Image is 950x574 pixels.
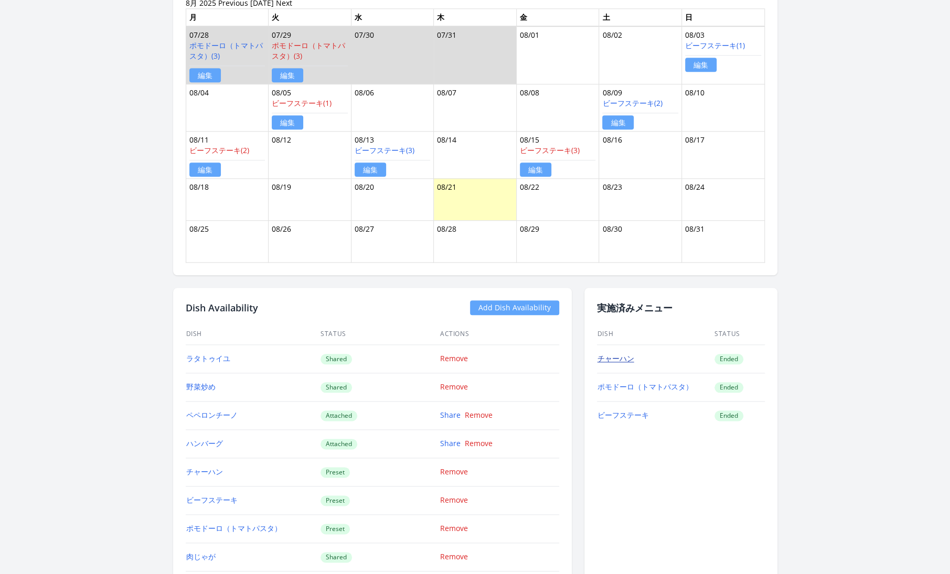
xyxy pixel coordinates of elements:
th: 日 [681,8,764,26]
th: 水 [351,8,434,26]
h2: 実施済みメニュー [597,300,765,315]
td: 08/11 [186,131,269,178]
td: 08/16 [599,131,682,178]
th: 土 [599,8,682,26]
span: Shared [321,354,352,364]
a: ビーフステーキ(1) [685,40,745,50]
th: Dish [186,323,321,345]
td: 08/09 [599,84,682,131]
a: 編集 [685,58,717,72]
td: 08/04 [186,84,269,131]
a: ポモドーロ（トマトパスタ） [597,382,693,392]
td: 08/31 [681,220,764,262]
a: ビーフステーキ(1) [272,98,332,108]
th: 木 [434,8,517,26]
a: チャーハン [597,353,634,363]
td: 08/08 [516,84,599,131]
td: 08/02 [599,26,682,84]
a: ラタトゥイユ [186,353,230,363]
a: 編集 [602,115,634,129]
a: ハンバーグ [186,438,223,448]
td: 08/17 [681,131,764,178]
a: ビーフステーキ(3) [520,145,580,155]
th: 火 [269,8,351,26]
a: ポモドーロ（トマトパスタ） [186,523,282,533]
a: ポモドーロ（トマトパスタ）(3) [189,40,263,61]
span: Ended [714,354,743,364]
a: 編集 [189,163,221,177]
a: Remove [440,551,468,561]
a: Remove [440,523,468,533]
a: 編集 [272,68,303,82]
td: 08/03 [681,26,764,84]
td: 07/29 [269,26,351,84]
td: 08/18 [186,178,269,220]
span: Shared [321,382,352,393]
td: 08/24 [681,178,764,220]
td: 08/20 [351,178,434,220]
span: Ended [714,410,743,421]
span: Attached [321,439,357,449]
td: 08/13 [351,131,434,178]
a: ペペロンチーノ [186,410,238,420]
a: Remove [440,382,468,392]
a: Remove [440,353,468,363]
td: 08/27 [351,220,434,262]
a: Remove [465,438,493,448]
a: Remove [465,410,493,420]
td: 08/05 [269,84,351,131]
a: 野菜炒め [186,382,216,392]
td: 08/14 [434,131,517,178]
th: 金 [516,8,599,26]
a: 編集 [355,163,386,177]
span: Shared [321,552,352,562]
span: Preset [321,467,350,478]
td: 08/15 [516,131,599,178]
td: 07/30 [351,26,434,84]
a: ビーフステーキ [186,495,238,505]
td: 08/12 [269,131,351,178]
a: Remove [440,467,468,476]
a: 編集 [272,115,303,129]
td: 07/31 [434,26,517,84]
a: ビーフステーキ(3) [355,145,414,155]
th: Actions [440,323,559,345]
span: Preset [321,524,350,534]
a: Add Dish Availability [470,300,559,315]
a: 編集 [189,68,221,82]
a: 肉じゃが [186,551,216,561]
span: Ended [714,382,743,393]
th: Status [320,323,440,345]
th: 月 [186,8,269,26]
a: ビーフステーキ [597,410,649,420]
a: ビーフステーキ(2) [189,145,249,155]
td: 08/30 [599,220,682,262]
a: チャーハン [186,467,223,476]
td: 08/22 [516,178,599,220]
th: Dish [597,323,714,345]
th: Status [714,323,765,345]
td: 07/28 [186,26,269,84]
td: 08/01 [516,26,599,84]
h2: Dish Availability [186,300,258,315]
td: 08/10 [681,84,764,131]
td: 08/26 [269,220,351,262]
td: 08/25 [186,220,269,262]
a: Share [440,438,461,448]
td: 08/29 [516,220,599,262]
a: Remove [440,495,468,505]
td: 08/28 [434,220,517,262]
a: ポモドーロ（トマトパスタ）(3) [272,40,345,61]
a: Share [440,410,461,420]
td: 08/19 [269,178,351,220]
a: ビーフステーキ(2) [602,98,662,108]
span: Attached [321,410,357,421]
td: 08/06 [351,84,434,131]
a: 編集 [520,163,551,177]
td: 08/07 [434,84,517,131]
span: Preset [321,495,350,506]
td: 08/23 [599,178,682,220]
td: 08/21 [434,178,517,220]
